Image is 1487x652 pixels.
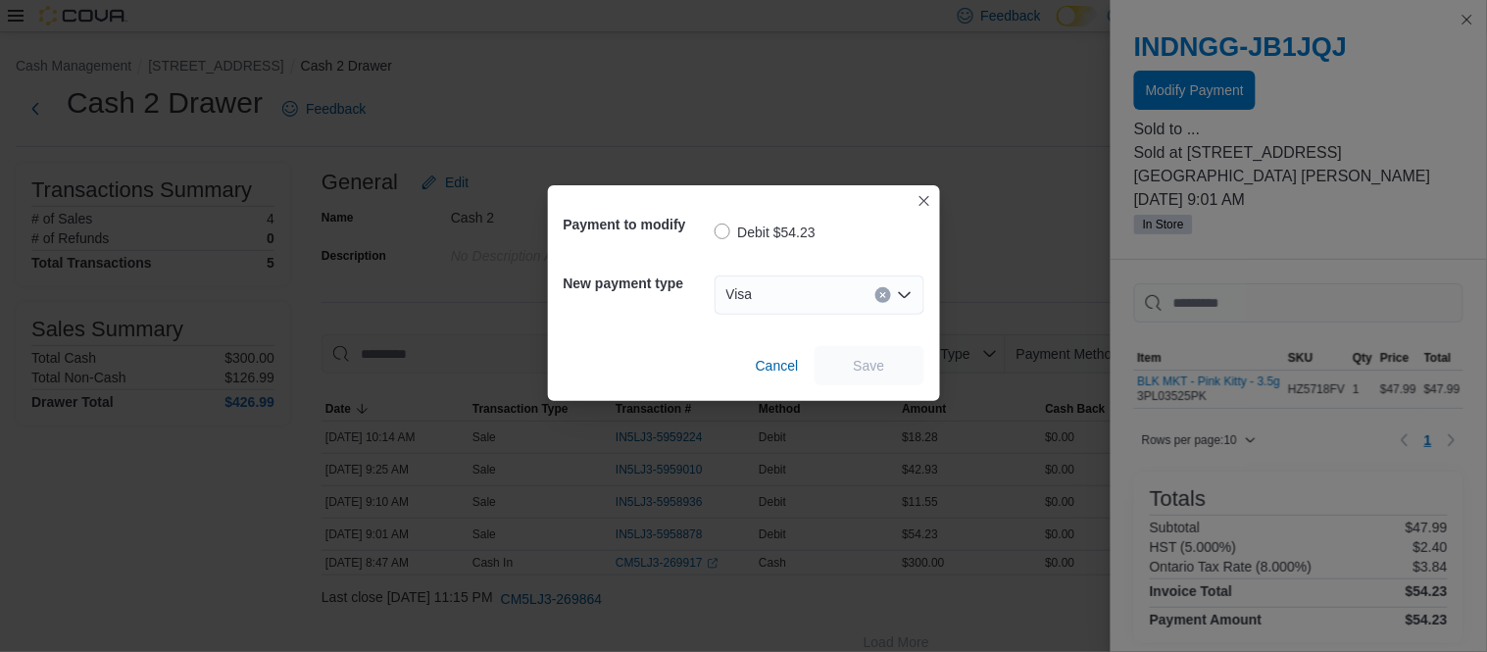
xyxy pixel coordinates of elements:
span: Save [854,356,885,376]
input: Accessible screen reader label [760,283,762,307]
button: Cancel [748,346,807,385]
span: Visa [726,282,753,306]
button: Closes this modal window [913,189,936,213]
span: Cancel [756,356,799,376]
label: Debit $54.23 [715,221,816,244]
button: Save [815,346,924,385]
h5: Payment to modify [564,205,711,244]
button: Open list of options [897,287,913,303]
button: Clear input [875,287,891,303]
h5: New payment type [564,264,711,303]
